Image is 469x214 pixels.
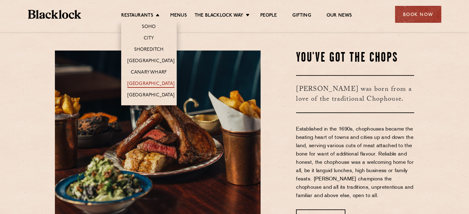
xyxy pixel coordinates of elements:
[296,125,414,200] p: Established in the 1690s, chophouses became the beating heart of towns and cities up and down the...
[127,92,175,99] a: [GEOGRAPHIC_DATA]
[260,13,277,19] a: People
[195,13,243,19] a: The Blacklock Way
[131,70,167,76] a: Canary Wharf
[296,75,414,113] h3: [PERSON_NAME] was born from a love of the traditional Chophouse.
[28,10,81,19] img: BL_Textured_Logo-footer-cropped.svg
[395,6,441,23] div: Book Now
[127,81,175,88] a: [GEOGRAPHIC_DATA]
[134,47,164,54] a: Shoreditch
[142,24,156,31] a: Soho
[144,35,154,42] a: City
[327,13,352,19] a: Our News
[296,50,414,66] h2: You've Got The Chops
[170,13,187,19] a: Menus
[127,58,175,65] a: [GEOGRAPHIC_DATA]
[292,13,311,19] a: Gifting
[121,13,153,19] a: Restaurants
